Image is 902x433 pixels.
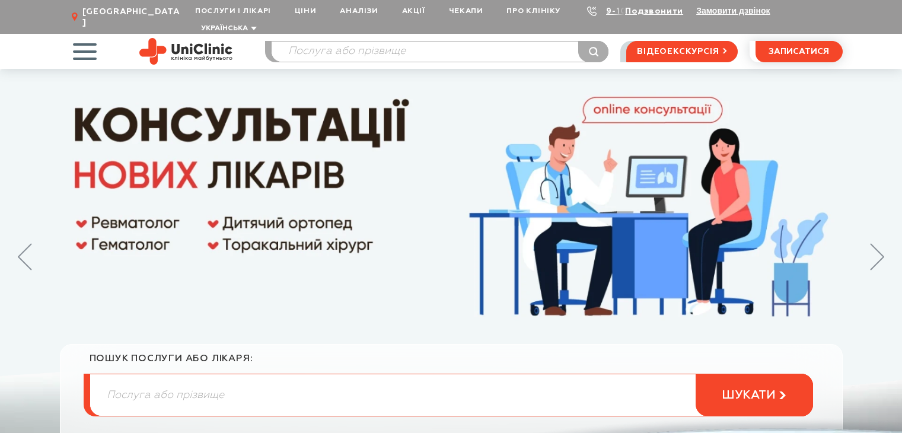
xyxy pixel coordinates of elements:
[626,41,737,62] a: відеоекскурсія
[201,25,248,32] span: Українська
[696,374,813,416] button: шукати
[139,38,232,65] img: Uniclinic
[696,6,770,15] button: Замовити дзвінок
[625,7,683,15] a: Подзвонити
[90,353,813,374] div: пошук послуги або лікаря:
[90,374,812,416] input: Послуга або прізвище
[769,47,829,56] span: записатися
[82,7,183,28] span: [GEOGRAPHIC_DATA]
[722,388,776,403] span: шукати
[756,41,843,62] button: записатися
[198,24,257,33] button: Українська
[606,7,632,15] a: 9-103
[272,42,608,62] input: Послуга або прізвище
[637,42,719,62] span: відеоекскурсія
